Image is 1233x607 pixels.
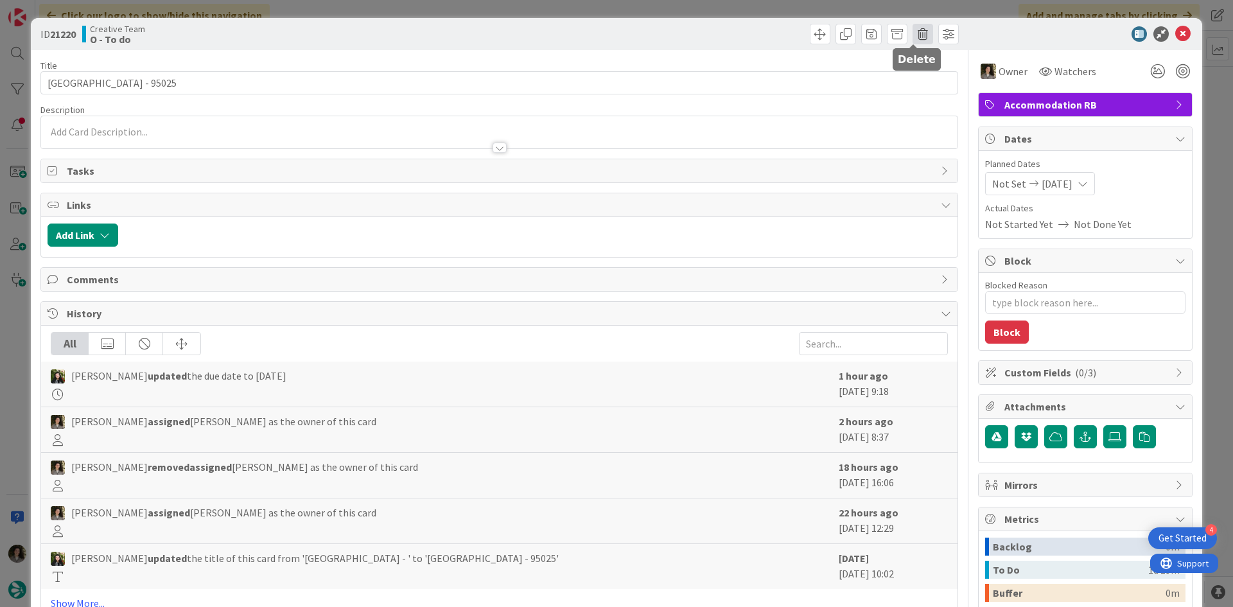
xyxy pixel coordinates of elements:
[71,505,376,520] span: [PERSON_NAME] [PERSON_NAME] as the owner of this card
[148,415,190,428] b: assigned
[999,64,1027,79] span: Owner
[1004,477,1169,493] span: Mirrors
[67,306,934,321] span: History
[51,415,65,429] img: MS
[148,461,189,473] b: removed
[40,71,958,94] input: type card name here...
[51,461,65,475] img: MS
[71,550,559,566] span: [PERSON_NAME] the title of this card from '[GEOGRAPHIC_DATA] - ' to '[GEOGRAPHIC_DATA] - 95025'
[67,163,934,179] span: Tasks
[148,506,190,519] b: assigned
[1004,399,1169,414] span: Attachments
[981,64,996,79] img: MS
[40,104,85,116] span: Description
[985,157,1185,171] span: Planned Dates
[898,53,936,66] h5: Delete
[1148,527,1217,549] div: Open Get Started checklist, remaining modules: 4
[985,321,1029,344] button: Block
[839,505,948,537] div: [DATE] 12:29
[1054,64,1096,79] span: Watchers
[40,26,76,42] span: ID
[1042,176,1072,191] span: [DATE]
[50,28,76,40] b: 21220
[1148,561,1180,579] div: 1d 19m
[839,461,898,473] b: 18 hours ago
[839,506,898,519] b: 22 hours ago
[51,552,65,566] img: BC
[1004,131,1169,146] span: Dates
[985,216,1053,232] span: Not Started Yet
[799,332,948,355] input: Search...
[90,34,145,44] b: O - To do
[51,369,65,383] img: BC
[839,414,948,446] div: [DATE] 8:37
[40,60,57,71] label: Title
[27,2,58,17] span: Support
[71,459,418,475] span: [PERSON_NAME] [PERSON_NAME] as the owner of this card
[839,369,888,382] b: 1 hour ago
[839,550,948,583] div: [DATE] 10:02
[992,176,1026,191] span: Not Set
[1004,253,1169,268] span: Block
[51,506,65,520] img: MS
[1004,97,1169,112] span: Accommodation RB
[67,272,934,287] span: Comments
[90,24,145,34] span: Creative Team
[993,561,1148,579] div: To Do
[71,368,286,383] span: [PERSON_NAME] the due date to [DATE]
[839,415,893,428] b: 2 hours ago
[71,414,376,429] span: [PERSON_NAME] [PERSON_NAME] as the owner of this card
[148,369,187,382] b: updated
[148,552,187,565] b: updated
[993,584,1166,602] div: Buffer
[48,224,118,247] button: Add Link
[51,333,89,355] div: All
[985,279,1047,291] label: Blocked Reason
[67,197,934,213] span: Links
[1004,511,1169,527] span: Metrics
[839,552,869,565] b: [DATE]
[985,202,1185,215] span: Actual Dates
[1074,216,1132,232] span: Not Done Yet
[189,461,232,473] b: assigned
[1166,584,1180,602] div: 0m
[1205,524,1217,536] div: 4
[839,368,948,400] div: [DATE] 9:18
[1004,365,1169,380] span: Custom Fields
[1075,366,1096,379] span: ( 0/3 )
[993,538,1166,556] div: Backlog
[1159,532,1207,545] div: Get Started
[839,459,948,491] div: [DATE] 16:06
